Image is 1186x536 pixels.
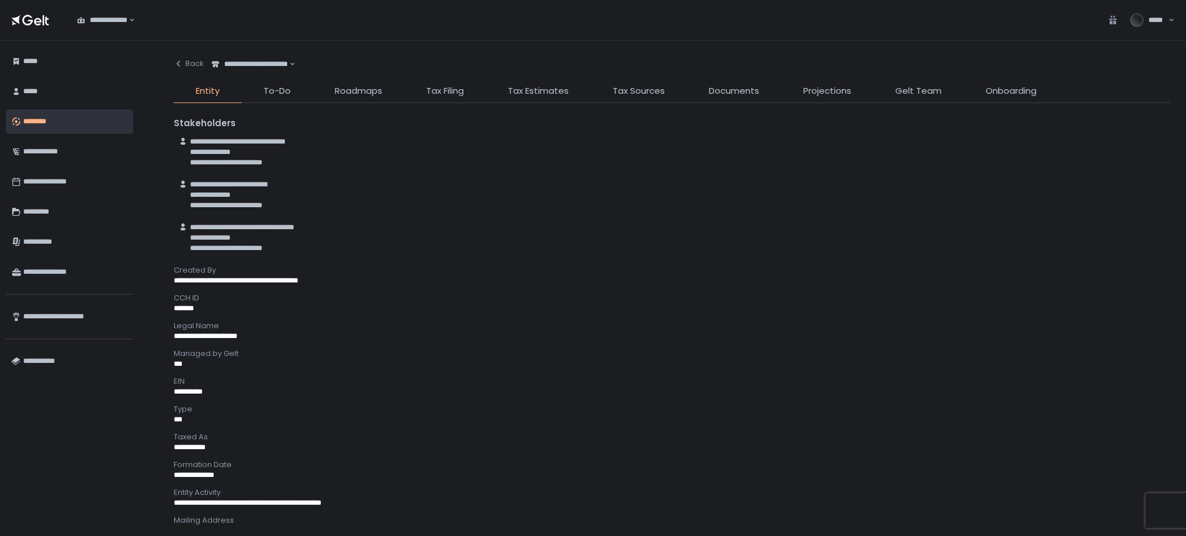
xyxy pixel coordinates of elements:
[127,14,128,26] input: Search for option
[174,58,204,69] div: Back
[174,117,1170,130] div: Stakeholders
[174,293,1170,303] div: CCH ID
[174,376,1170,387] div: EIN
[174,52,204,75] button: Back
[986,85,1037,98] span: Onboarding
[174,432,1170,442] div: Taxed As
[174,265,1170,276] div: Created By
[204,52,295,76] div: Search for option
[174,515,1170,526] div: Mailing Address
[508,85,569,98] span: Tax Estimates
[895,85,942,98] span: Gelt Team
[69,8,135,32] div: Search for option
[174,348,1170,359] div: Managed by Gelt
[174,321,1170,331] div: Legal Name
[174,460,1170,470] div: Formation Date
[803,85,851,98] span: Projections
[196,85,219,98] span: Entity
[174,404,1170,414] div: Type
[426,85,464,98] span: Tax Filing
[335,85,382,98] span: Roadmaps
[709,85,759,98] span: Documents
[263,85,291,98] span: To-Do
[174,487,1170,498] div: Entity Activity
[613,85,665,98] span: Tax Sources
